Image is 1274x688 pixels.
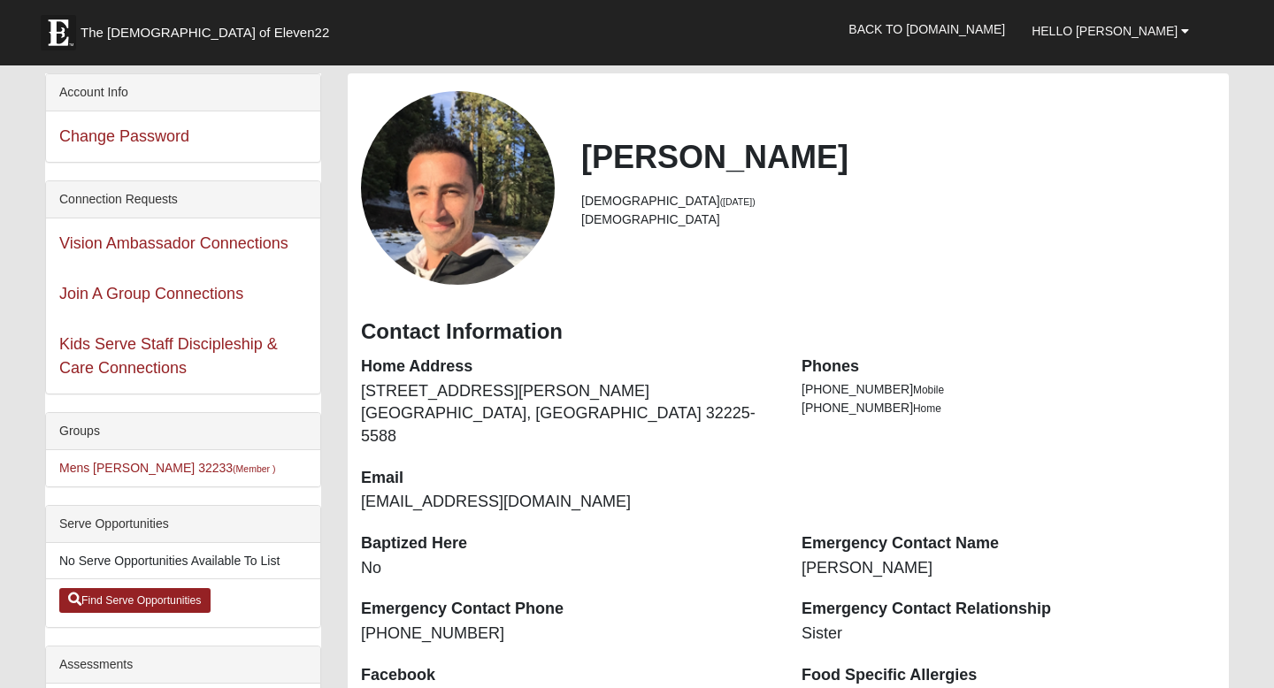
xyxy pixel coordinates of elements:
span: The [DEMOGRAPHIC_DATA] of Eleven22 [81,24,329,42]
dd: No [361,557,775,580]
li: [DEMOGRAPHIC_DATA] [581,210,1216,229]
a: Hello [PERSON_NAME] [1018,9,1202,53]
a: Find Serve Opportunities [59,588,211,613]
a: Join A Group Connections [59,285,243,302]
div: Groups [46,413,320,450]
a: Back to [DOMAIN_NAME] [835,7,1018,51]
a: Kids Serve Staff Discipleship & Care Connections [59,335,278,377]
a: View Fullsize Photo [361,91,555,285]
div: Connection Requests [46,181,320,218]
dd: Sister [802,623,1216,646]
li: No Serve Opportunities Available To List [46,543,320,579]
dt: Baptized Here [361,532,775,555]
small: ([DATE]) [720,196,756,207]
dt: Email [361,467,775,490]
h2: [PERSON_NAME] [581,138,1216,176]
dt: Food Specific Allergies [802,664,1216,687]
a: Mens [PERSON_NAME] 32233(Member ) [59,461,276,475]
a: The [DEMOGRAPHIC_DATA] of Eleven22 [32,6,386,50]
div: Account Info [46,74,320,111]
li: [PHONE_NUMBER] [802,380,1216,399]
div: Assessments [46,646,320,684]
li: [DEMOGRAPHIC_DATA] [581,192,1216,210]
dt: Facebook [361,664,775,687]
span: Home [913,402,941,415]
dd: [PHONE_NUMBER] [361,623,775,646]
dt: Home Address [361,355,775,378]
dt: Phones [802,355,1216,378]
a: Change Password [59,127,189,145]
img: Eleven22 logo [41,15,76,50]
span: Mobile [913,384,944,396]
dt: Emergency Contact Name [802,532,1216,555]
dd: [PERSON_NAME] [802,557,1216,580]
dt: Emergency Contact Phone [361,598,775,621]
a: Vision Ambassador Connections [59,234,288,252]
small: (Member ) [233,463,275,474]
div: Serve Opportunities [46,506,320,543]
h3: Contact Information [361,319,1216,345]
li: [PHONE_NUMBER] [802,399,1216,417]
dt: Emergency Contact Relationship [802,598,1216,621]
dd: [EMAIL_ADDRESS][DOMAIN_NAME] [361,491,775,514]
dd: [STREET_ADDRESS][PERSON_NAME] [GEOGRAPHIC_DATA], [GEOGRAPHIC_DATA] 32225-5588 [361,380,775,448]
span: Hello [PERSON_NAME] [1032,24,1178,38]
